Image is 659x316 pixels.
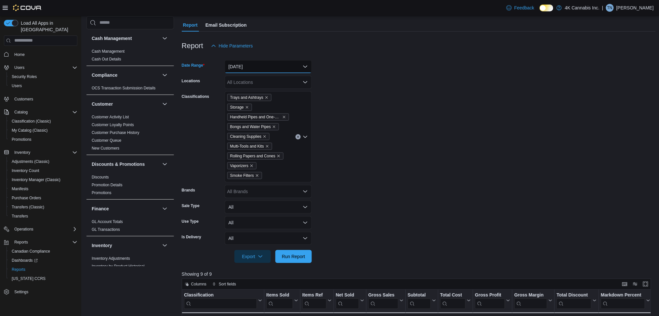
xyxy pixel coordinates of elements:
div: Finance [86,218,174,236]
span: Vaporizers [227,162,257,169]
button: Security Roles [7,72,80,81]
span: GL Account Totals [92,219,123,224]
nav: Complex example [4,47,77,314]
span: Hide Parameters [219,43,253,49]
a: OCS Transaction Submission Details [92,86,156,90]
span: Reports [14,240,28,245]
div: Net Sold [336,292,359,309]
span: Settings [14,289,28,295]
div: Tomas Nunez [606,4,614,12]
span: Customer Activity List [92,114,129,120]
button: Operations [1,225,80,234]
div: Markdown Percent [601,292,645,298]
button: Discounts & Promotions [92,161,160,167]
a: Dashboards [7,256,80,265]
button: Markdown Percent [601,292,650,309]
button: Gross Margin [514,292,552,309]
a: Inventory Manager (Classic) [9,176,63,184]
span: Adjustments (Classic) [12,159,49,164]
span: Customer Purchase History [92,130,139,135]
button: Cash Management [92,35,160,42]
button: Adjustments (Classic) [7,157,80,166]
span: OCS Transaction Submission Details [92,86,156,91]
button: Total Discount [557,292,597,309]
label: Sale Type [182,203,200,208]
div: Total Cost [440,292,465,309]
label: Is Delivery [182,234,201,240]
a: Manifests [9,185,31,193]
span: Inventory by Product Historical [92,264,145,269]
button: Catalog [1,108,80,117]
span: Smoke Filters [230,172,254,179]
button: All [225,232,312,245]
div: Subtotal [407,292,430,309]
span: Vaporizers [230,163,248,169]
span: Cleaning Supplies [230,133,262,140]
a: Customer Queue [92,138,121,143]
a: Customers [12,95,36,103]
a: Reports [9,266,28,273]
span: My Catalog (Classic) [9,126,77,134]
button: Sort fields [210,280,239,288]
button: All [225,216,312,229]
a: Transfers (Classic) [9,203,47,211]
button: Catalog [12,108,30,116]
label: Brands [182,188,195,193]
span: TN [607,4,613,12]
div: Total Discount [557,292,591,309]
span: Operations [14,227,33,232]
a: Canadian Compliance [9,247,53,255]
span: Inventory [12,149,77,156]
span: Adjustments (Classic) [9,158,77,165]
div: Gross Margin [514,292,547,298]
button: Customers [1,94,80,104]
span: Inventory Adjustments [92,256,130,261]
span: Report [183,19,198,32]
button: Cash Management [161,34,169,42]
span: Purchase Orders [12,195,41,201]
span: Inventory Count [12,168,39,173]
div: Gross Profit [475,292,505,298]
button: Columns [182,280,209,288]
span: Operations [12,225,77,233]
div: Customer [86,113,174,155]
span: Security Roles [12,74,37,79]
span: Run Report [282,253,305,260]
p: 4K Cannabis Inc. [565,4,600,12]
input: Dark Mode [540,5,553,11]
button: All [225,201,312,214]
button: Discounts & Promotions [161,160,169,168]
button: Reports [1,238,80,247]
a: Cash Management [92,49,125,54]
span: Customer Loyalty Points [92,122,134,127]
span: Home [14,52,25,57]
span: Storage [230,104,244,111]
button: Operations [12,225,36,233]
span: Inventory [14,150,30,155]
button: Keyboard shortcuts [621,280,629,288]
div: Subtotal [407,292,430,298]
span: GL Transactions [92,227,120,232]
button: Inventory Count [7,166,80,175]
button: Purchase Orders [7,193,80,203]
button: Open list of options [303,189,308,194]
button: Transfers (Classic) [7,203,80,212]
span: Cash Out Details [92,57,121,62]
a: New Customers [92,146,119,151]
span: Handheld Pipes and One-Hitters [227,113,289,121]
div: Items Sold [266,292,293,298]
span: My Catalog (Classic) [12,128,48,133]
span: Reports [12,238,77,246]
button: Users [7,81,80,90]
span: Purchase Orders [9,194,77,202]
span: Bongs and Water Pipes [230,124,271,130]
span: Feedback [514,5,534,11]
button: Remove Handheld Pipes and One-Hitters from selection in this group [282,115,286,119]
span: [US_STATE] CCRS [12,276,46,281]
span: Transfers [9,212,77,220]
span: New Customers [92,146,119,151]
a: Promotions [92,191,112,195]
a: Feedback [504,1,537,14]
